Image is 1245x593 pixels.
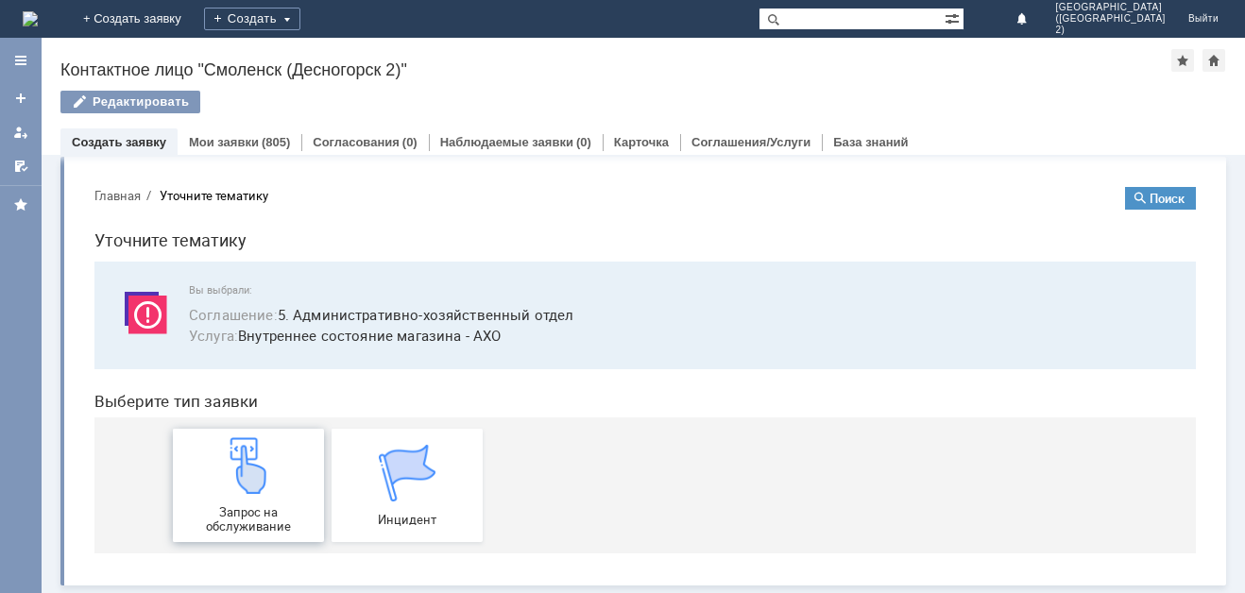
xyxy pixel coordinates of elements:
a: Карточка [614,135,669,149]
span: Вы выбрали: [110,112,1094,125]
span: Услуга : [110,154,159,173]
div: Уточните тематику [80,17,189,31]
a: Инцидент [252,257,403,370]
img: logo [23,11,38,26]
h1: Уточните тематику [15,55,1117,82]
a: База знаний [833,135,908,149]
span: Запрос на обслуживание [99,333,239,362]
span: Расширенный поиск [945,8,964,26]
button: Поиск [1046,15,1117,38]
a: Мои согласования [6,151,36,181]
div: Добавить в избранное [1171,49,1194,72]
img: get067d4ba7cf7247ad92597448b2db9300 [299,273,356,330]
a: Перейти на домашнюю страницу [23,11,38,26]
a: Мои заявки [189,135,259,149]
div: (0) [402,135,418,149]
a: Запрос на обслуживание [94,257,245,370]
img: get23c147a1b4124cbfa18e19f2abec5e8f [141,265,197,322]
a: Мои заявки [6,117,36,147]
a: Наблюдаемые заявки [440,135,573,149]
div: (0) [576,135,591,149]
a: Соглашения/Услуги [691,135,810,149]
a: Создать заявку [6,83,36,113]
header: Выберите тип заявки [15,220,1117,239]
span: 2) [1055,25,1165,36]
div: (805) [262,135,290,149]
div: Сделать домашней страницей [1202,49,1225,72]
div: Контактное лицо "Смоленск (Десногорск 2)" [60,60,1171,79]
span: Внутреннее состояние магазина - АХО [110,153,1094,175]
img: svg%3E [38,112,94,169]
a: Согласования [313,135,400,149]
a: Создать заявку [72,135,166,149]
div: Создать [204,8,300,30]
button: Главная [15,15,61,32]
span: Соглашение : [110,133,198,152]
button: Соглашение:5. Административно-хозяйственный отдел [110,132,494,154]
span: Инцидент [258,341,398,355]
span: ([GEOGRAPHIC_DATA] [1055,13,1165,25]
span: [GEOGRAPHIC_DATA] [1055,2,1165,13]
